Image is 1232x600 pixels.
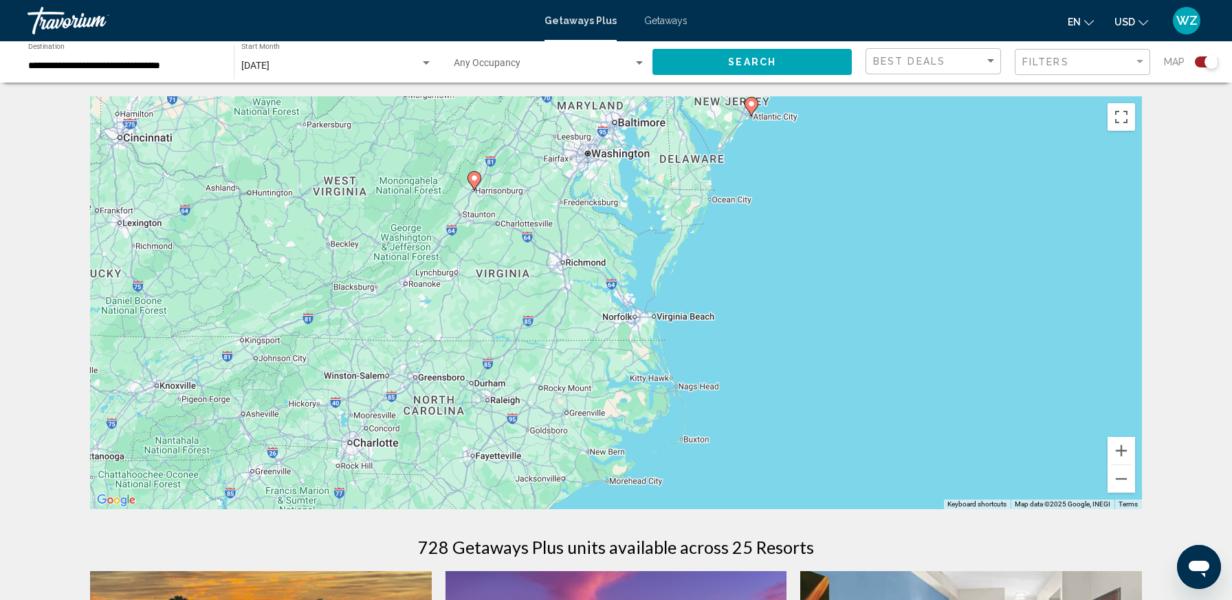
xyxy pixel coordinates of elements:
span: Search [728,57,776,68]
mat-select: Sort by [873,56,997,67]
button: User Menu [1169,6,1204,35]
button: Zoom out [1108,465,1135,493]
button: Keyboard shortcuts [947,500,1006,509]
button: Change language [1068,12,1094,32]
button: Change currency [1114,12,1148,32]
a: Travorium [27,7,531,34]
span: en [1068,17,1081,28]
a: Terms (opens in new tab) [1119,500,1138,508]
button: Zoom in [1108,437,1135,464]
span: Map data ©2025 Google, INEGI [1015,500,1110,508]
button: Search [652,49,852,74]
img: Google [93,491,139,509]
a: Open this area in Google Maps (opens a new window) [93,491,139,509]
span: Filters [1022,56,1069,67]
span: [DATE] [241,60,269,71]
iframe: Button to launch messaging window [1177,545,1221,589]
span: USD [1114,17,1135,28]
a: Getaways Plus [544,15,617,26]
span: WZ [1176,14,1198,28]
span: Map [1164,52,1185,72]
a: Getaways [644,15,687,26]
button: Filter [1015,48,1150,76]
button: Toggle fullscreen view [1108,103,1135,131]
span: Best Deals [873,56,945,67]
h1: 728 Getaways Plus units available across 25 Resorts [418,537,814,557]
